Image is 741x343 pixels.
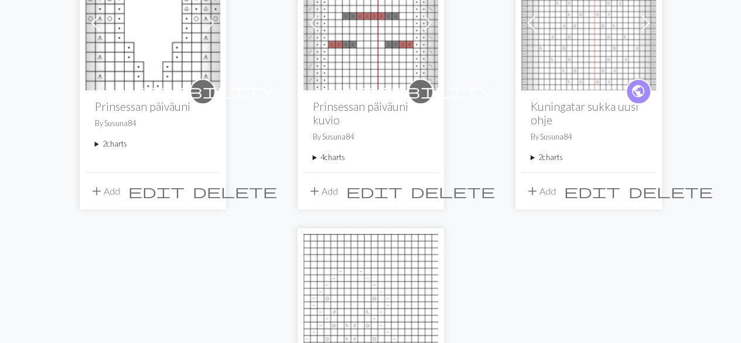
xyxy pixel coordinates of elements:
[564,184,620,198] i: Edit
[303,180,342,202] button: Add
[531,100,647,127] h2: Kuningatar sukka uusi ohje
[531,131,647,142] p: By Susuna84
[90,183,104,199] span: add
[525,183,539,199] span: add
[124,180,189,202] button: Edit
[95,118,211,129] p: By Susuna84
[624,180,717,202] button: Delete
[342,180,407,202] button: Edit
[128,184,185,198] i: Edit
[347,82,494,100] span: visibility
[303,294,438,305] a: Kuningatar versio 2
[95,138,211,150] summary: 2charts
[560,180,624,202] button: Edit
[303,16,438,27] a: Prinsessan päiväuni kaavio 2
[313,131,429,142] p: By Susuna84
[313,100,429,127] h2: Prinsessan päiväuni kuvio
[346,184,402,198] i: Edit
[629,183,713,199] span: delete
[347,80,494,103] i: private
[346,183,402,199] span: edit
[411,183,495,199] span: delete
[531,152,647,163] summary: 2charts
[193,183,277,199] span: delete
[86,180,124,202] button: Add
[564,183,620,199] span: edit
[313,152,429,163] summary: 4charts
[95,100,211,113] h2: Prinsessan päiväuni
[631,80,646,103] i: public
[189,180,281,202] button: Delete
[308,183,322,199] span: add
[129,82,276,100] span: visibility
[407,180,499,202] button: Delete
[631,82,646,100] span: public
[521,16,656,27] a: Kuningatar sukka uusi ohje
[86,16,220,27] a: Prinsessan päiväuni
[128,183,185,199] span: edit
[521,180,560,202] button: Add
[129,80,276,103] i: private
[626,79,651,104] a: public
